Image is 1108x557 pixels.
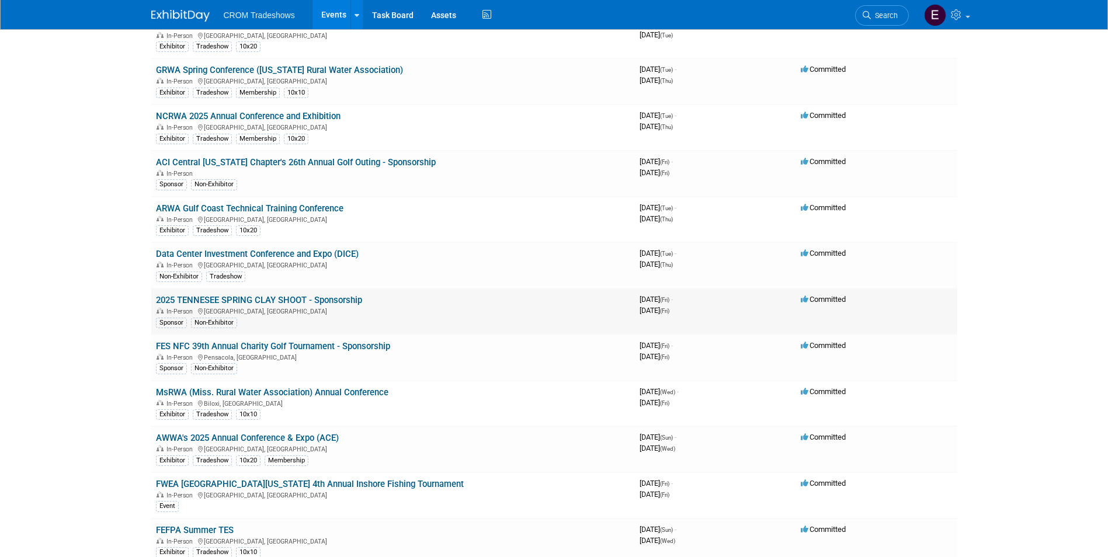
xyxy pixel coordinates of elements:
a: GRWA Spring Conference ([US_STATE] Rural Water Association) [156,65,403,75]
div: Tradeshow [193,455,232,466]
span: [DATE] [640,387,679,396]
div: [GEOGRAPHIC_DATA], [GEOGRAPHIC_DATA] [156,122,630,131]
div: 10x10 [284,88,308,98]
span: In-Person [166,445,196,453]
div: Tradeshow [193,41,232,52]
span: In-Person [166,216,196,224]
span: In-Person [166,32,196,40]
span: [DATE] [640,76,673,85]
div: Exhibitor [156,455,189,466]
div: Sponsor [156,318,187,328]
div: [GEOGRAPHIC_DATA], [GEOGRAPHIC_DATA] [156,536,630,545]
span: [DATE] [640,122,673,131]
a: Data Center Investment Conference and Expo (DICE) [156,249,359,259]
span: (Fri) [660,492,669,498]
span: [DATE] [640,111,676,120]
span: (Thu) [660,124,673,130]
div: Tradeshow [193,225,232,236]
span: [DATE] [640,433,676,441]
div: Non-Exhibitor [191,318,237,328]
span: In-Person [166,124,196,131]
a: ACI Central [US_STATE] Chapter's 26th Annual Golf Outing - Sponsorship [156,157,436,168]
span: [DATE] [640,260,673,269]
img: In-Person Event [157,538,164,544]
div: Membership [236,88,280,98]
div: Non-Exhibitor [191,179,237,190]
span: (Fri) [660,400,669,406]
span: Committed [801,387,846,396]
div: [GEOGRAPHIC_DATA], [GEOGRAPHIC_DATA] [156,306,630,315]
span: - [677,387,679,396]
div: Tradeshow [206,271,245,282]
span: (Wed) [660,445,675,452]
span: (Tue) [660,205,673,211]
div: Membership [236,134,280,144]
a: MsRWA (Miss. Rural Water Association) Annual Conference [156,387,388,398]
div: [GEOGRAPHIC_DATA], [GEOGRAPHIC_DATA] [156,76,630,85]
span: [DATE] [640,536,675,545]
span: [DATE] [640,352,669,361]
img: In-Person Event [157,445,164,451]
span: [DATE] [640,203,676,212]
span: Committed [801,157,846,166]
span: [DATE] [640,214,673,223]
div: Exhibitor [156,134,189,144]
img: In-Person Event [157,78,164,83]
div: Tradeshow [193,88,232,98]
span: [DATE] [640,341,673,350]
a: 2025 TENNESEE SPRING CLAY SHOOT - Sponsorship [156,295,362,305]
span: [DATE] [640,444,675,452]
span: [DATE] [640,306,669,315]
img: Emily Williams [924,4,946,26]
img: In-Person Event [157,216,164,222]
span: Committed [801,203,846,212]
span: - [675,525,676,534]
a: Search [855,5,909,26]
span: In-Person [166,538,196,545]
div: Biloxi, [GEOGRAPHIC_DATA] [156,398,630,408]
div: Pensacola, [GEOGRAPHIC_DATA] [156,352,630,361]
div: Exhibitor [156,88,189,98]
img: ExhibitDay [151,10,210,22]
span: (Fri) [660,354,669,360]
span: (Wed) [660,538,675,544]
span: Committed [801,525,846,534]
span: (Thu) [660,78,673,84]
span: - [675,433,676,441]
img: In-Person Event [157,32,164,38]
img: In-Person Event [157,400,164,406]
div: Exhibitor [156,225,189,236]
span: Committed [801,433,846,441]
div: [GEOGRAPHIC_DATA], [GEOGRAPHIC_DATA] [156,30,630,40]
span: [DATE] [640,30,673,39]
span: - [671,341,673,350]
span: - [675,111,676,120]
img: In-Person Event [157,262,164,267]
span: Committed [801,341,846,350]
span: Committed [801,65,846,74]
a: FEFPA Summer TES [156,525,234,535]
span: (Tue) [660,32,673,39]
span: In-Person [166,262,196,269]
span: (Fri) [660,308,669,314]
span: (Fri) [660,297,669,303]
div: 10x20 [236,225,260,236]
span: In-Person [166,170,196,177]
span: (Thu) [660,262,673,268]
span: In-Person [166,354,196,361]
span: (Thu) [660,216,673,222]
div: [GEOGRAPHIC_DATA], [GEOGRAPHIC_DATA] [156,260,630,269]
span: [DATE] [640,168,669,177]
span: (Sun) [660,527,673,533]
span: [DATE] [640,479,673,488]
span: [DATE] [640,249,676,257]
div: Exhibitor [156,409,189,420]
div: [GEOGRAPHIC_DATA], [GEOGRAPHIC_DATA] [156,490,630,499]
a: AWWA's 2025 Annual Conference & Expo (ACE) [156,433,339,443]
span: - [675,249,676,257]
div: Exhibitor [156,41,189,52]
div: Tradeshow [193,134,232,144]
span: In-Person [166,400,196,408]
div: Non-Exhibitor [156,271,202,282]
a: FWEA [GEOGRAPHIC_DATA][US_STATE] 4th Annual Inshore Fishing Tournament [156,479,464,489]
